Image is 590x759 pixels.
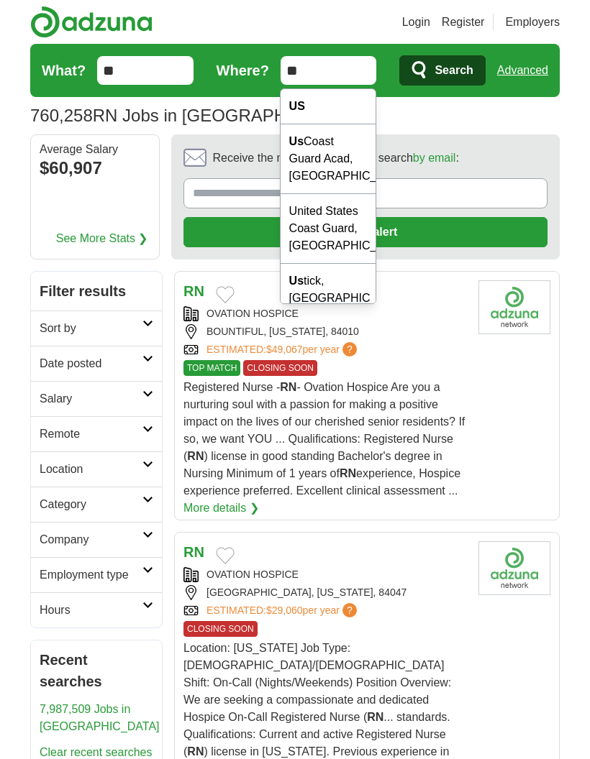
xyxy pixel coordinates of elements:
[216,286,235,303] button: Add to favorite jobs
[497,56,548,85] a: Advanced
[206,603,360,618] a: ESTIMATED:$29,060per year?
[478,280,550,334] img: Company logo
[342,603,357,617] span: ?
[243,360,317,376] span: CLOSING SOON
[31,310,162,346] a: Sort by
[183,217,548,247] button: Create alert
[402,14,430,31] a: Login
[217,60,269,81] label: Where?
[183,544,204,560] a: RN
[40,531,142,548] h2: Company
[31,346,162,381] a: Date posted
[183,621,258,637] span: CLOSING SOON
[367,711,383,723] strong: RN
[31,487,162,522] a: Category
[31,451,162,487] a: Location
[40,425,142,443] h2: Remote
[505,14,560,31] a: Employers
[187,450,204,462] strong: RN
[281,194,376,264] div: United States Coast Guard, [GEOGRAPHIC_DATA]
[40,461,142,478] h2: Location
[399,55,485,86] button: Search
[340,467,356,479] strong: RN
[40,320,142,337] h2: Sort by
[266,604,303,616] span: $29,060
[281,124,376,194] div: Coast Guard Acad, [GEOGRAPHIC_DATA]
[30,103,93,129] span: 760,258
[183,381,465,497] span: Registered Nurse - - Ovation Hospice Are you a nurturing soul with a passion for making a positiv...
[280,381,296,393] strong: RN
[266,344,303,355] span: $49,067
[40,355,142,372] h2: Date posted
[31,381,162,416] a: Salary
[42,60,86,81] label: What?
[212,149,458,167] span: Receive the newest jobs for this search :
[216,547,235,564] button: Add to favorite jobs
[31,592,162,627] a: Hours
[478,541,550,595] img: Company logo
[187,745,204,758] strong: RN
[183,306,467,321] div: OVATION HOSPICE
[289,100,305,112] strong: US
[413,152,456,164] a: by email
[40,496,142,513] h2: Category
[30,106,362,125] h1: RN Jobs in [GEOGRAPHIC_DATA]
[40,746,153,758] a: Clear recent searches
[289,135,304,147] strong: Us
[31,416,162,451] a: Remote
[289,275,304,287] strong: Us
[281,264,376,316] div: tick, [GEOGRAPHIC_DATA]
[31,272,162,310] h2: Filter results
[435,56,473,85] span: Search
[40,566,142,584] h2: Employment type
[183,360,240,376] span: TOP MATCH
[342,342,357,356] span: ?
[31,522,162,557] a: Company
[442,14,485,31] a: Register
[56,230,148,247] a: See More Stats ❯
[183,283,204,299] a: RN
[183,567,467,582] div: OVATION HOSPICE
[40,390,142,408] h2: Salary
[40,144,150,155] div: Average Salary
[183,585,467,600] div: [GEOGRAPHIC_DATA], [US_STATE], 84047
[30,6,153,38] img: Adzuna logo
[206,342,360,357] a: ESTIMATED:$49,067per year?
[40,602,142,619] h2: Hours
[31,557,162,592] a: Employment type
[183,324,467,339] div: BOUNTIFUL, [US_STATE], 84010
[40,703,160,732] a: 7,987,509 Jobs in [GEOGRAPHIC_DATA]
[183,500,259,517] a: More details ❯
[40,649,153,692] h2: Recent searches
[40,155,150,181] div: $60,907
